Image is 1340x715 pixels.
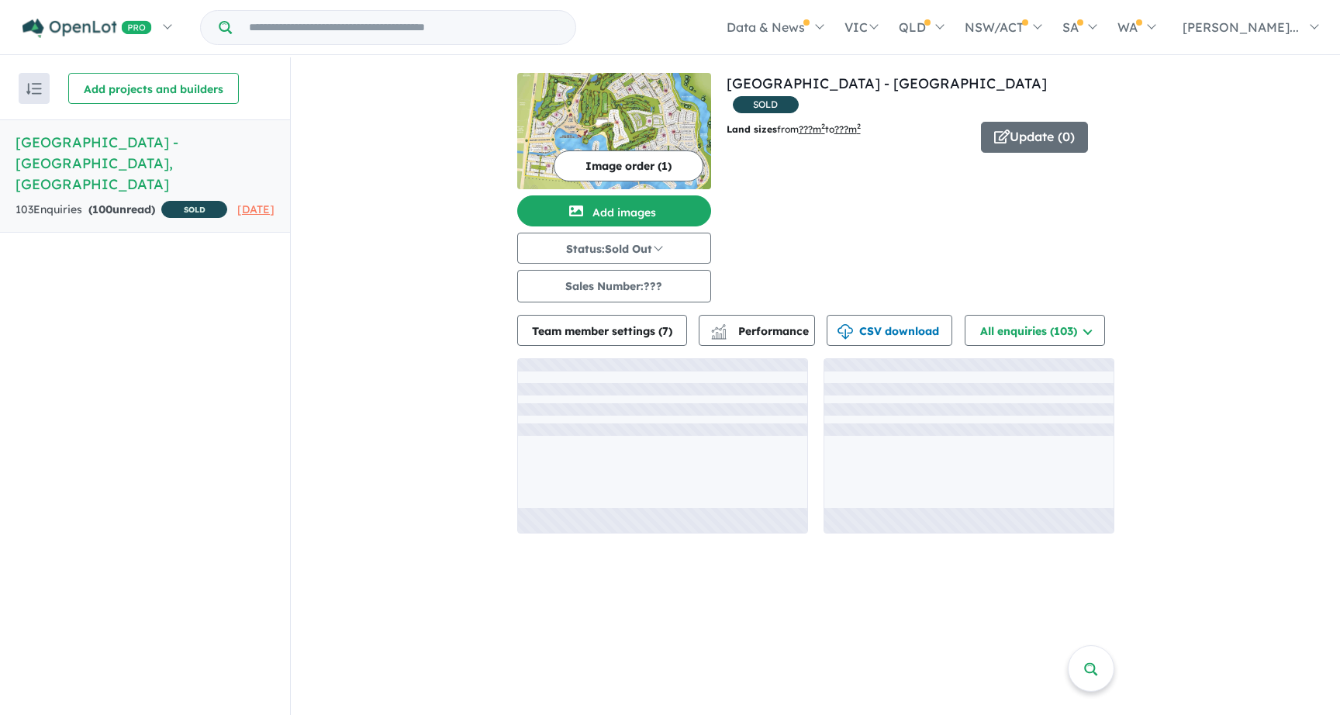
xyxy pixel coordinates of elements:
[727,74,1047,92] a: [GEOGRAPHIC_DATA] - [GEOGRAPHIC_DATA]
[965,315,1105,346] button: All enquiries (103)
[821,122,825,130] sup: 2
[92,202,112,216] span: 100
[727,123,777,135] b: Land sizes
[235,11,572,44] input: Try estate name, suburb, builder or developer
[517,315,687,346] button: Team member settings (7)
[16,201,227,220] div: 103 Enquir ies
[981,122,1088,153] button: Update (0)
[827,315,952,346] button: CSV download
[1183,19,1299,35] span: [PERSON_NAME]...
[857,122,861,130] sup: 2
[22,19,152,38] img: Openlot PRO Logo White
[837,324,853,340] img: download icon
[713,324,809,338] span: Performance
[825,123,861,135] span: to
[799,123,825,135] u: ??? m
[727,122,969,137] p: from
[699,315,815,346] button: Performance
[834,123,861,135] u: ???m
[517,195,711,226] button: Add images
[26,83,42,95] img: sort.svg
[517,73,711,189] img: Sanctuary Lakes Estate - Point Cook
[237,202,275,216] span: [DATE]
[554,150,703,181] button: Image order (1)
[711,329,727,339] img: bar-chart.svg
[662,324,668,338] span: 7
[733,96,799,113] span: SOLD
[517,270,711,302] button: Sales Number:???
[68,73,239,104] button: Add projects and builders
[711,324,725,333] img: line-chart.svg
[517,233,711,264] button: Status:Sold Out
[16,132,275,195] h5: [GEOGRAPHIC_DATA] - [GEOGRAPHIC_DATA] , [GEOGRAPHIC_DATA]
[161,201,227,218] span: SOLD
[88,202,155,216] strong: ( unread)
